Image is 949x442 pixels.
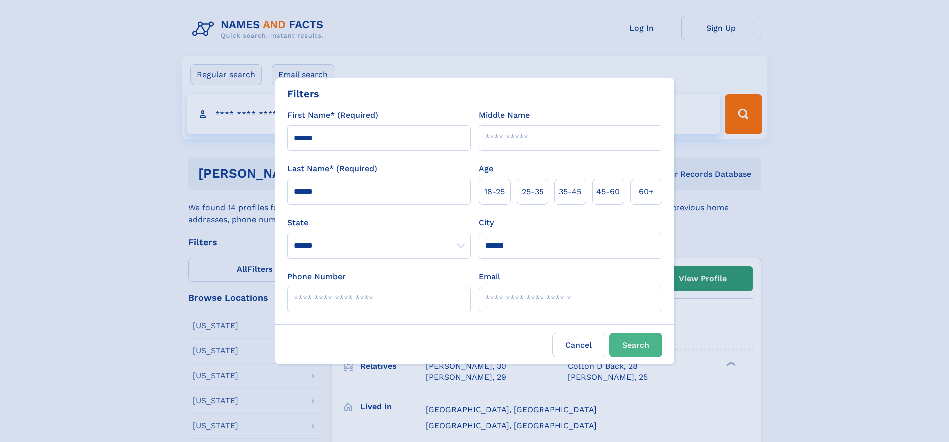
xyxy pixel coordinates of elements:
[287,109,378,121] label: First Name* (Required)
[479,271,500,283] label: Email
[287,217,471,229] label: State
[552,333,605,357] label: Cancel
[639,186,654,198] span: 60+
[287,163,377,175] label: Last Name* (Required)
[522,186,543,198] span: 25‑35
[609,333,662,357] button: Search
[596,186,620,198] span: 45‑60
[479,109,530,121] label: Middle Name
[287,271,346,283] label: Phone Number
[287,86,319,101] div: Filters
[479,217,494,229] label: City
[484,186,505,198] span: 18‑25
[479,163,493,175] label: Age
[559,186,581,198] span: 35‑45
